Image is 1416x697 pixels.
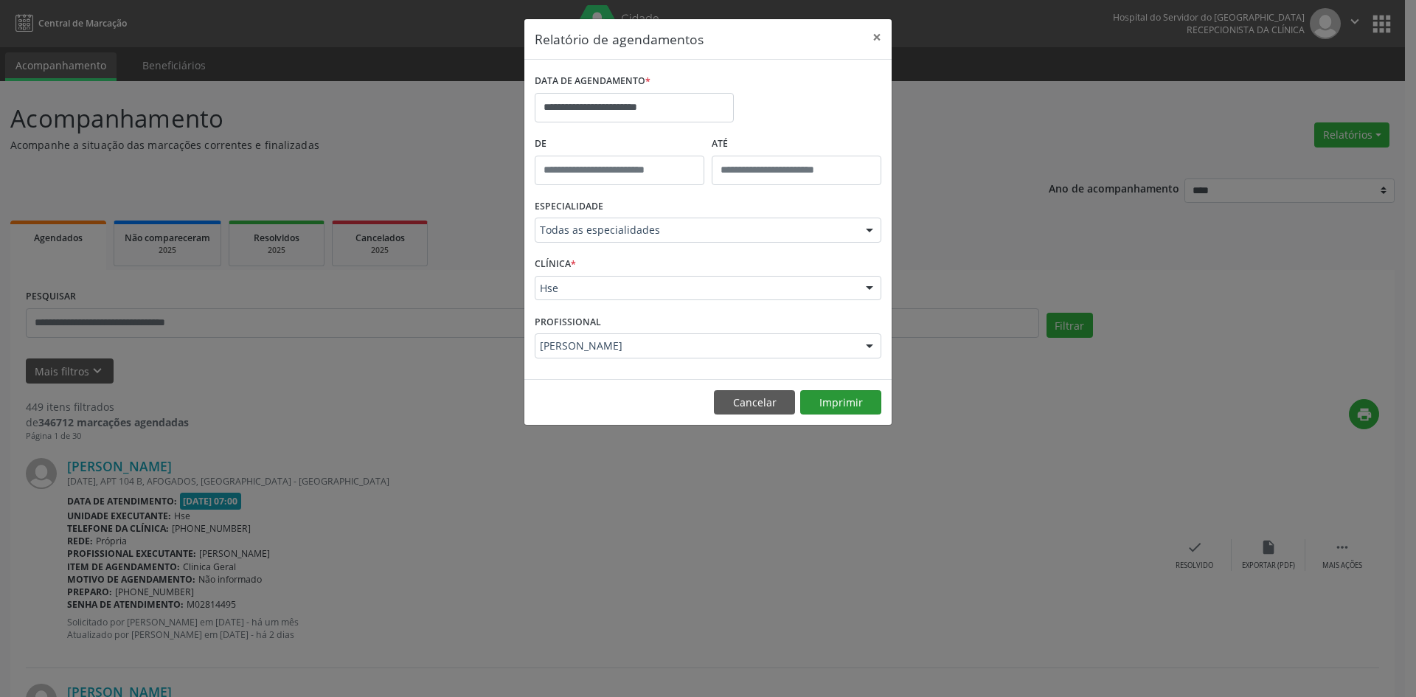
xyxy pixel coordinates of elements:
[714,390,795,415] button: Cancelar
[862,19,892,55] button: Close
[535,70,650,93] label: DATA DE AGENDAMENTO
[535,133,704,156] label: De
[535,195,603,218] label: ESPECIALIDADE
[540,339,851,353] span: [PERSON_NAME]
[535,30,704,49] h5: Relatório de agendamentos
[800,390,881,415] button: Imprimir
[535,253,576,276] label: CLÍNICA
[540,223,851,237] span: Todas as especialidades
[535,311,601,333] label: PROFISSIONAL
[712,133,881,156] label: ATÉ
[540,281,851,296] span: Hse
